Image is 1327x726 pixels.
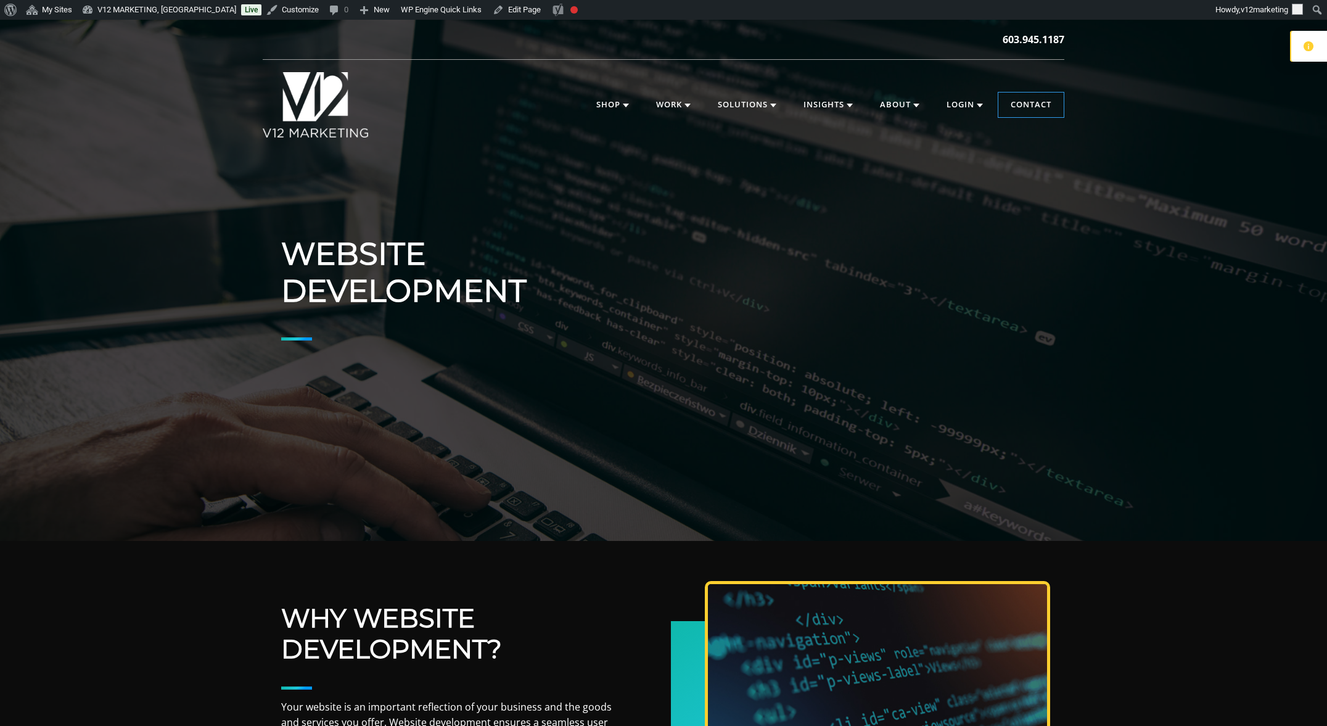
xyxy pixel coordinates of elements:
h2: Why Website Development? [281,603,625,665]
a: About [868,93,932,117]
h1: Website Development [281,236,625,310]
iframe: Website Development Services | V12 Marketing [671,174,1015,368]
a: Solutions [705,93,789,117]
a: Login [934,93,995,117]
img: V12 MARKETING Logo New Hampshire Marketing Agency [263,72,368,138]
a: Shop [584,93,641,117]
span: v12marketing [1241,5,1288,14]
a: Contact [998,93,1064,117]
a: 603.945.1187 [1003,32,1064,47]
iframe: Chat Widget [1265,667,1327,726]
a: Work [644,93,703,117]
a: Live [241,4,261,15]
div: Focus keyphrase not set [570,6,578,14]
a: Insights [791,93,865,117]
